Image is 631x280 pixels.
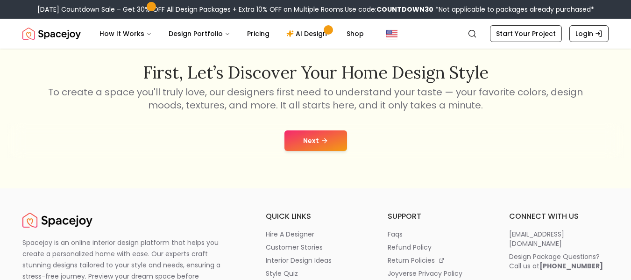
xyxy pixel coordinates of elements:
[388,230,403,239] p: faqs
[266,230,365,239] a: hire a designer
[22,24,81,43] img: Spacejoy Logo
[509,252,609,271] a: Design Package Questions?Call us at[PHONE_NUMBER]
[388,211,487,222] h6: support
[266,230,314,239] p: hire a designer
[47,86,585,112] p: To create a space you'll truly love, our designers first need to understand your taste — your fav...
[266,243,323,252] p: customer stories
[266,269,365,278] a: style quiz
[22,24,81,43] a: Spacejoy
[388,243,432,252] p: refund policy
[37,5,594,14] div: [DATE] Countdown Sale – Get 30% OFF All Design Packages + Extra 10% OFF on Multiple Rooms.
[22,19,609,49] nav: Global
[266,256,332,265] p: interior design ideas
[47,63,585,82] h2: First, let’s discover your home design style
[388,256,487,265] a: return policies
[279,24,337,43] a: AI Design
[339,24,371,43] a: Shop
[388,243,487,252] a: refund policy
[92,24,159,43] button: How It Works
[345,5,433,14] span: Use code:
[266,269,298,278] p: style quiz
[433,5,594,14] span: *Not applicable to packages already purchased*
[386,28,397,39] img: United States
[161,24,238,43] button: Design Portfolio
[22,211,92,230] a: Spacejoy
[240,24,277,43] a: Pricing
[509,211,609,222] h6: connect with us
[388,256,435,265] p: return policies
[569,25,609,42] a: Login
[509,252,603,271] div: Design Package Questions? Call us at
[388,269,487,278] a: joyverse privacy policy
[92,24,371,43] nav: Main
[22,211,92,230] img: Spacejoy Logo
[284,130,347,151] button: Next
[266,243,365,252] a: customer stories
[376,5,433,14] b: COUNTDOWN30
[266,211,365,222] h6: quick links
[266,256,365,265] a: interior design ideas
[490,25,562,42] a: Start Your Project
[388,230,487,239] a: faqs
[388,269,462,278] p: joyverse privacy policy
[539,261,603,271] b: [PHONE_NUMBER]
[509,230,609,248] a: [EMAIL_ADDRESS][DOMAIN_NAME]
